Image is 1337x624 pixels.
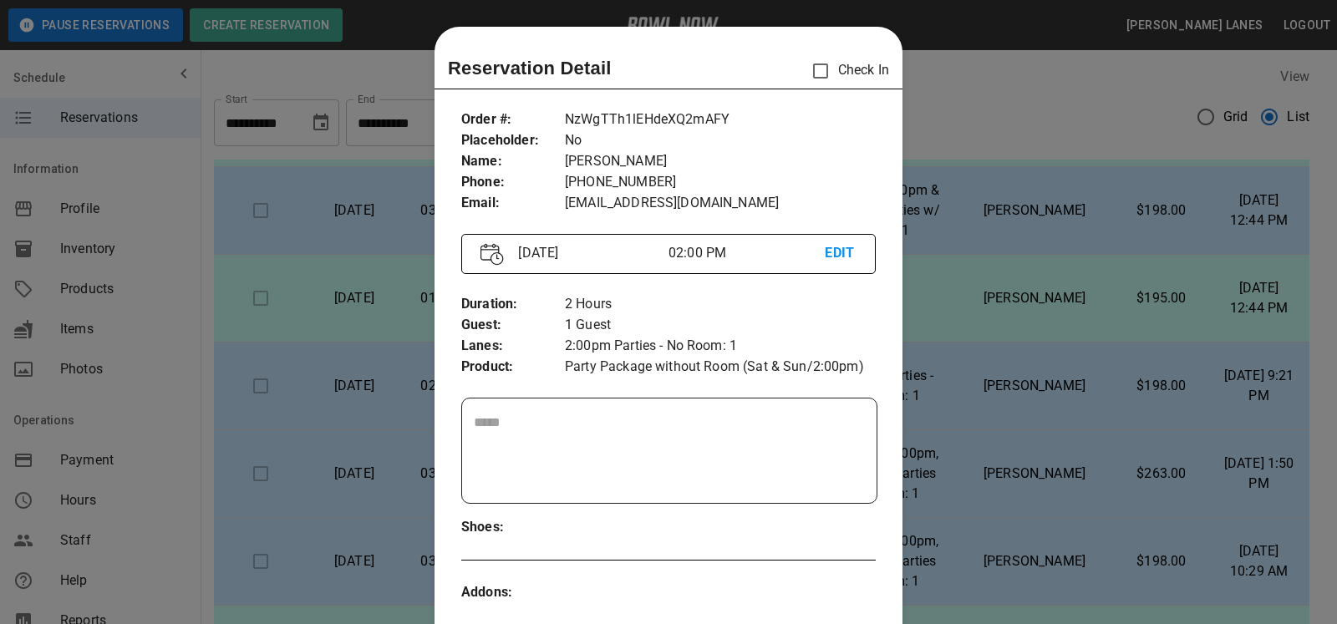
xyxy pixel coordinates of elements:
p: Check In [803,53,889,89]
p: [EMAIL_ADDRESS][DOMAIN_NAME] [565,193,876,214]
p: 02:00 PM [668,243,826,263]
p: Phone : [461,172,565,193]
p: Addons : [461,582,565,603]
p: 2:00pm Parties - No Room: 1 [565,336,876,357]
p: [PERSON_NAME] [565,151,876,172]
img: Vector [480,243,504,266]
p: Email : [461,193,565,214]
p: NzWgTTh1lEHdeXQ2mAFY [565,109,876,130]
p: [PHONE_NUMBER] [565,172,876,193]
p: Product : [461,357,565,378]
p: No [565,130,876,151]
p: Placeholder : [461,130,565,151]
p: Lanes : [461,336,565,357]
p: Reservation Detail [448,54,612,82]
p: Guest : [461,315,565,336]
p: Duration : [461,294,565,315]
p: 2 Hours [565,294,876,315]
p: EDIT [825,243,856,264]
p: [DATE] [511,243,668,263]
p: Shoes : [461,517,565,538]
p: Order # : [461,109,565,130]
p: Party Package without Room (Sat & Sun/2:00pm) [565,357,876,378]
p: 1 Guest [565,315,876,336]
p: Name : [461,151,565,172]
